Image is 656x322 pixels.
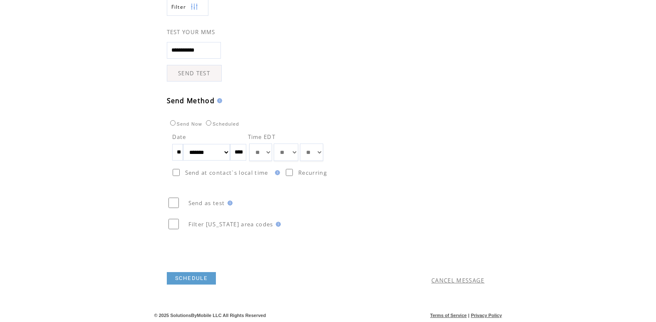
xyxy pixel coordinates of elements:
[167,28,215,36] span: TEST YOUR MMS
[154,313,266,318] span: © 2025 SolutionsByMobile LLC All Rights Reserved
[273,222,281,227] img: help.gif
[471,313,502,318] a: Privacy Policy
[188,220,273,228] span: Filter [US_STATE] area codes
[215,98,222,103] img: help.gif
[248,133,276,141] span: Time EDT
[206,120,211,126] input: Scheduled
[170,120,176,126] input: Send Now
[172,133,186,141] span: Date
[468,313,469,318] span: |
[188,199,225,207] span: Send as test
[167,96,215,105] span: Send Method
[168,121,202,126] label: Send Now
[204,121,239,126] label: Scheduled
[167,65,222,82] a: SEND TEST
[298,169,327,176] span: Recurring
[171,3,186,10] span: Show filters
[225,201,233,206] img: help.gif
[272,170,280,175] img: help.gif
[431,277,485,284] a: CANCEL MESSAGE
[430,313,467,318] a: Terms of Service
[185,169,268,176] span: Send at contact`s local time
[167,272,216,285] a: SCHEDULE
